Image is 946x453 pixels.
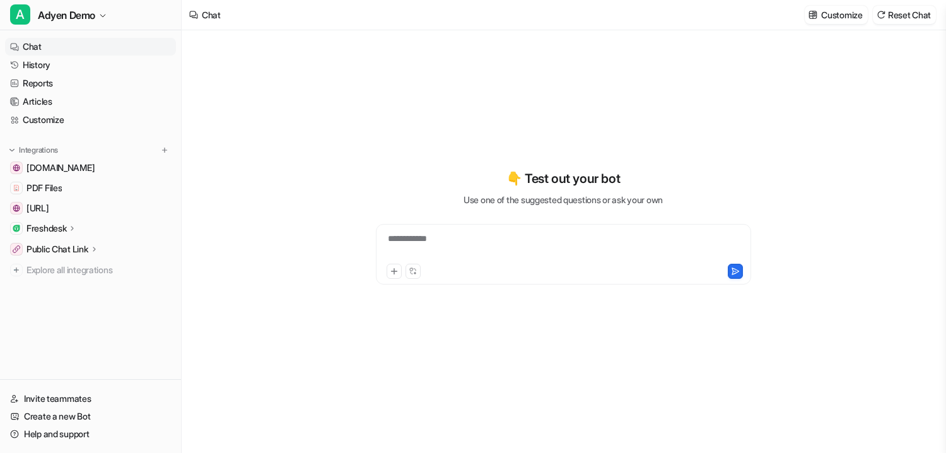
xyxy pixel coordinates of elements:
[5,56,176,74] a: History
[10,264,23,276] img: explore all integrations
[877,10,885,20] img: reset
[5,111,176,129] a: Customize
[5,144,62,156] button: Integrations
[464,193,663,206] p: Use one of the suggested questions or ask your own
[26,202,49,215] span: [URL]
[26,162,95,174] span: [DOMAIN_NAME]
[26,222,66,235] p: Freshdesk
[26,260,171,280] span: Explore all integrations
[5,261,176,279] a: Explore all integrations
[5,74,176,92] a: Reports
[5,408,176,425] a: Create a new Bot
[160,146,169,155] img: menu_add.svg
[809,10,817,20] img: customize
[506,169,620,188] p: 👇 Test out your bot
[26,243,88,256] p: Public Chat Link
[5,390,176,408] a: Invite teammates
[821,8,862,21] p: Customize
[5,38,176,56] a: Chat
[13,164,20,172] img: help.adyen.com
[5,93,176,110] a: Articles
[202,8,221,21] div: Chat
[805,6,867,24] button: Customize
[5,199,176,217] a: dashboard.eesel.ai[URL]
[13,184,20,192] img: PDF Files
[5,425,176,443] a: Help and support
[19,145,58,155] p: Integrations
[13,225,20,232] img: Freshdesk
[26,182,62,194] span: PDF Files
[5,159,176,177] a: help.adyen.com[DOMAIN_NAME]
[13,245,20,253] img: Public Chat Link
[8,146,16,155] img: expand menu
[13,204,20,212] img: dashboard.eesel.ai
[5,179,176,197] a: PDF FilesPDF Files
[38,6,95,24] span: Adyen Demo
[873,6,936,24] button: Reset Chat
[10,4,30,25] span: A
